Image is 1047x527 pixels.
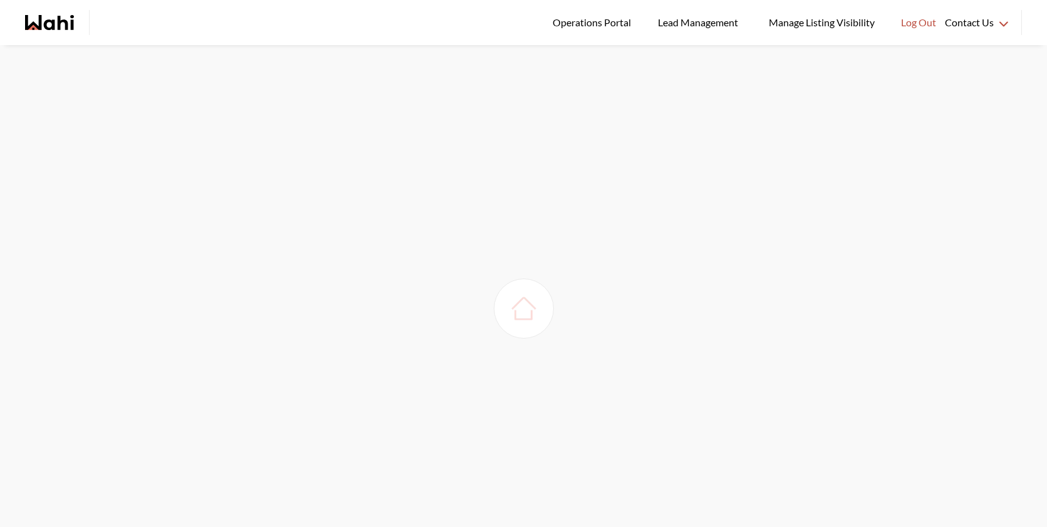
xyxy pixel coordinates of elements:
[553,14,635,31] span: Operations Portal
[506,291,541,326] img: loading house image
[901,14,936,31] span: Log Out
[25,15,74,30] a: Wahi homepage
[765,14,878,31] span: Manage Listing Visibility
[658,14,742,31] span: Lead Management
